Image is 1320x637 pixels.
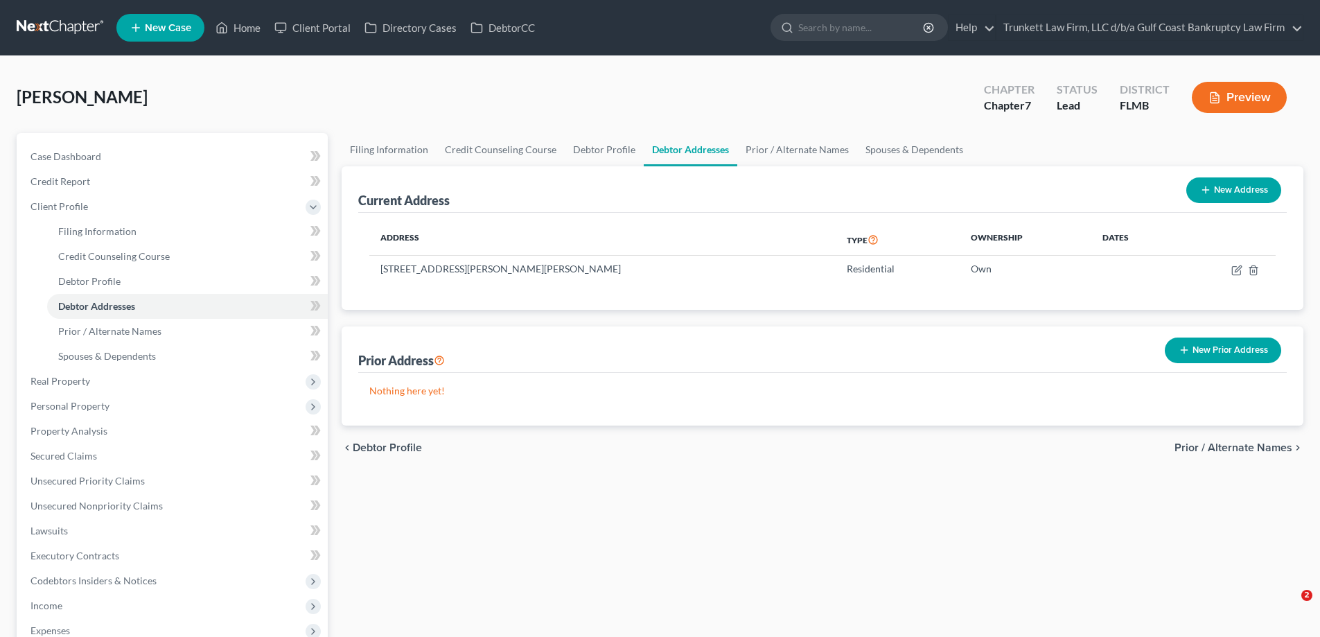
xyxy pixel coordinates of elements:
i: chevron_right [1292,442,1303,453]
p: Nothing here yet! [369,384,1276,398]
a: Debtor Profile [47,269,328,294]
th: Ownership [960,224,1091,256]
span: Property Analysis [30,425,107,437]
div: Lead [1057,98,1098,114]
a: Prior / Alternate Names [47,319,328,344]
th: Dates [1091,224,1177,256]
a: Debtor Profile [565,133,644,166]
span: Executory Contracts [30,550,119,561]
span: Lawsuits [30,525,68,536]
span: Debtor Profile [58,275,121,287]
a: Home [209,15,267,40]
a: Help [949,15,995,40]
div: Chapter [984,82,1035,98]
span: Debtor Addresses [58,300,135,312]
a: Spouses & Dependents [857,133,971,166]
a: Property Analysis [19,419,328,444]
div: Status [1057,82,1098,98]
span: 7 [1025,98,1031,112]
th: Type [836,224,960,256]
div: District [1120,82,1170,98]
span: Credit Report [30,175,90,187]
span: Codebtors Insiders & Notices [30,575,157,586]
a: Lawsuits [19,518,328,543]
button: chevron_left Debtor Profile [342,442,422,453]
button: Preview [1192,82,1287,113]
button: New Address [1186,177,1281,203]
input: Search by name... [798,15,925,40]
span: Prior / Alternate Names [1174,442,1292,453]
div: Prior Address [358,352,445,369]
span: Client Profile [30,200,88,212]
a: Debtor Addresses [47,294,328,319]
a: DebtorCC [464,15,542,40]
a: Filing Information [47,219,328,244]
i: chevron_left [342,442,353,453]
span: Secured Claims [30,450,97,462]
a: Case Dashboard [19,144,328,169]
a: Trunkett Law Firm, LLC d/b/a Gulf Coast Bankruptcy Law Firm [996,15,1303,40]
div: FLMB [1120,98,1170,114]
a: Unsecured Nonpriority Claims [19,494,328,518]
a: Client Portal [267,15,358,40]
a: Executory Contracts [19,543,328,568]
td: Own [960,256,1091,282]
span: Credit Counseling Course [58,250,170,262]
span: Unsecured Nonpriority Claims [30,500,163,512]
span: [PERSON_NAME] [17,87,148,107]
div: Current Address [358,192,450,209]
span: Unsecured Priority Claims [30,475,145,487]
button: New Prior Address [1165,338,1281,363]
iframe: Intercom live chat [1273,590,1306,623]
a: Prior / Alternate Names [737,133,857,166]
a: Filing Information [342,133,437,166]
a: Debtor Addresses [644,133,737,166]
td: [STREET_ADDRESS][PERSON_NAME][PERSON_NAME] [369,256,836,282]
span: Real Property [30,375,90,387]
a: Credit Report [19,169,328,194]
span: Expenses [30,625,70,636]
span: 2 [1301,590,1312,601]
a: Spouses & Dependents [47,344,328,369]
span: Income [30,600,62,611]
a: Directory Cases [358,15,464,40]
th: Address [369,224,836,256]
button: Prior / Alternate Names chevron_right [1174,442,1303,453]
span: Case Dashboard [30,150,101,162]
td: Residential [836,256,960,282]
span: Spouses & Dependents [58,350,156,362]
span: Filing Information [58,225,137,237]
a: Credit Counseling Course [47,244,328,269]
a: Secured Claims [19,444,328,469]
span: Prior / Alternate Names [58,325,161,337]
div: Chapter [984,98,1035,114]
a: Unsecured Priority Claims [19,469,328,494]
span: Debtor Profile [353,442,422,453]
span: New Case [145,23,191,33]
span: Personal Property [30,400,109,412]
a: Credit Counseling Course [437,133,565,166]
